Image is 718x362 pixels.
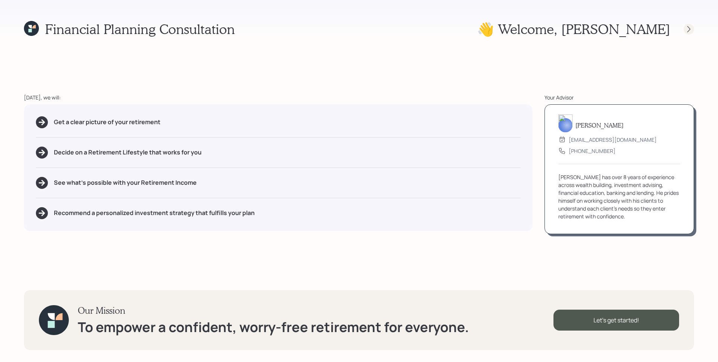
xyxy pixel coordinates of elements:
div: [PHONE_NUMBER] [569,147,616,155]
h5: Decide on a Retirement Lifestyle that works for you [54,149,202,156]
img: james-distasi-headshot.png [558,114,573,132]
h5: Get a clear picture of your retirement [54,119,160,126]
div: Let's get started! [553,310,679,331]
h1: 👋 Welcome , [PERSON_NAME] [477,21,670,37]
div: [PERSON_NAME] has over 8 years of experience across wealth building, investment advising, financi... [558,173,680,220]
h5: See what's possible with your Retirement Income [54,179,197,186]
h1: Financial Planning Consultation [45,21,235,37]
div: [DATE], we will: [24,93,533,101]
div: [EMAIL_ADDRESS][DOMAIN_NAME] [569,136,657,144]
h3: Our Mission [78,305,469,316]
h1: To empower a confident, worry-free retirement for everyone. [78,319,469,335]
h5: Recommend a personalized investment strategy that fulfills your plan [54,209,255,217]
h5: [PERSON_NAME] [576,122,623,129]
div: Your Advisor [544,93,694,101]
